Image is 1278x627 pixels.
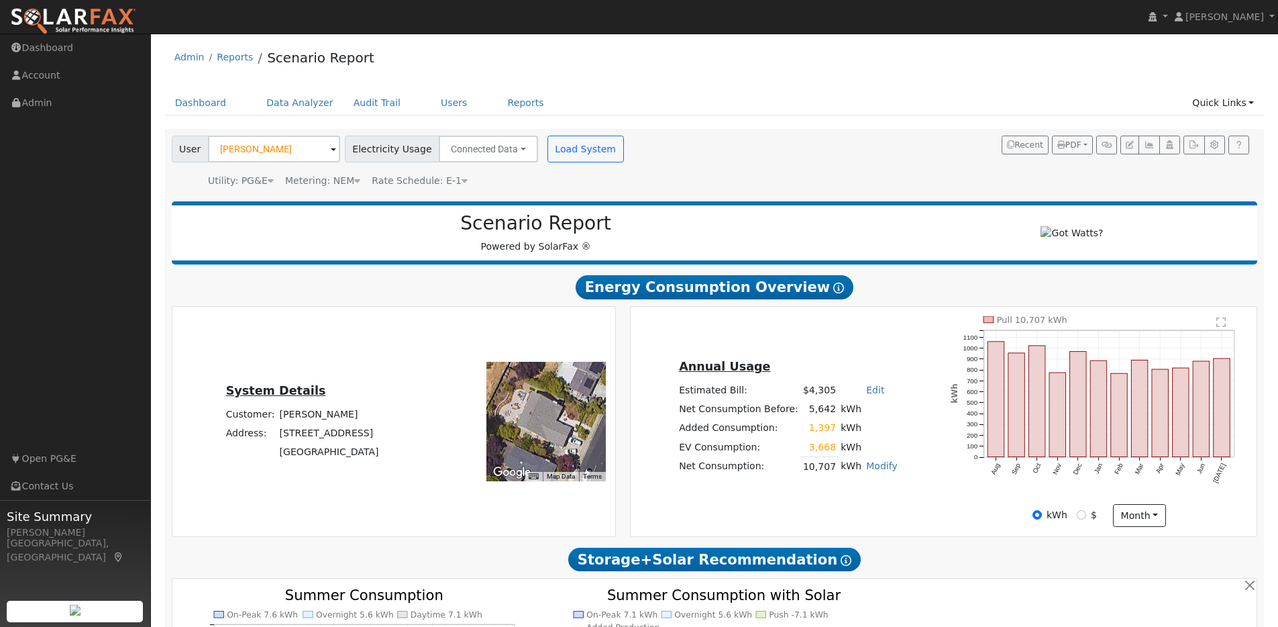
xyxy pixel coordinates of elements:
text: Oct [1031,462,1043,475]
text: Summer Consumption with Solar [607,587,841,604]
rect: onclick="" [1152,369,1168,456]
span: PDF [1057,140,1081,150]
a: Quick Links [1182,91,1264,115]
td: kWh [839,400,900,419]
text: Dec [1072,462,1083,476]
a: Data Analyzer [256,91,343,115]
button: Export Interval Data [1183,136,1204,154]
td: Added Consumption: [677,419,801,438]
img: retrieve [70,605,81,616]
span: [PERSON_NAME] [1185,11,1264,22]
text:  [1216,317,1226,328]
button: month [1113,504,1166,527]
text: 300 [967,421,978,428]
a: Admin [174,52,205,62]
text: 700 [967,377,978,385]
text: Sep [1010,462,1022,476]
text: 100 [967,442,978,450]
h2: Scenario Report [185,212,886,235]
text: 800 [967,366,978,373]
td: kWh [839,438,864,457]
text: 400 [967,409,978,417]
text: Aug [990,462,1001,475]
label: kWh [1047,508,1067,522]
rect: onclick="" [1070,352,1086,457]
a: Reports [498,91,554,115]
text: Mar [1134,462,1145,476]
rect: onclick="" [1090,360,1106,456]
text: Jun [1195,462,1207,475]
text: 200 [967,432,978,439]
td: [STREET_ADDRESS] [277,424,381,442]
text: 0 [974,453,978,461]
i: Show Help [841,555,851,566]
text: 1100 [963,334,978,341]
button: Keyboard shortcuts [529,472,538,481]
td: 10,707 [800,457,838,477]
button: Recent [1002,136,1049,154]
img: Got Watts? [1041,226,1103,240]
a: Open this area in Google Maps (opens a new window) [490,464,534,481]
text: On-Peak 7.1 kWh [586,610,657,620]
div: [GEOGRAPHIC_DATA], [GEOGRAPHIC_DATA] [7,536,144,565]
button: Edit User [1120,136,1139,154]
td: Address: [223,424,277,442]
rect: onclick="" [1008,353,1024,457]
text: 1000 [963,344,978,352]
span: Site Summary [7,508,144,526]
td: 3,668 [800,438,838,457]
span: User [172,136,209,162]
rect: onclick="" [1193,361,1209,457]
rect: onclick="" [1214,358,1230,457]
a: Map [113,552,125,563]
text: Feb [1113,462,1124,475]
td: $4,305 [800,381,838,400]
span: Electricity Usage [345,136,439,162]
rect: onclick="" [988,342,1004,457]
text: Apr [1155,462,1166,475]
text: 900 [967,355,978,363]
img: Google [490,464,534,481]
a: Modify [866,461,898,471]
text: [DATE] [1212,462,1227,484]
td: [GEOGRAPHIC_DATA] [277,443,381,462]
div: Powered by SolarFax ® [178,212,894,254]
rect: onclick="" [1029,346,1045,457]
input: $ [1077,510,1086,520]
text: Daytime 7.1 kWh [411,610,482,620]
text: 600 [967,388,978,395]
u: Annual Usage [679,360,770,373]
td: Net Consumption: [677,457,801,477]
div: [PERSON_NAME] [7,526,144,540]
text: Push -7.1 kWh [769,610,829,620]
rect: onclick="" [1111,373,1127,456]
a: Help Link [1228,136,1249,154]
u: System Details [226,384,326,397]
td: kWh [839,419,864,438]
button: Login As [1159,136,1180,154]
a: Users [431,91,478,115]
div: Utility: PG&E [208,174,274,188]
text: Jan [1093,462,1104,475]
rect: onclick="" [1173,368,1189,456]
td: Customer: [223,405,277,424]
a: Terms (opens in new tab) [583,473,602,480]
td: EV Consumption: [677,438,801,457]
button: Settings [1204,136,1225,154]
button: PDF [1052,136,1093,154]
text: 500 [967,399,978,406]
a: Dashboard [165,91,237,115]
text: Pull 10,707 kWh [997,315,1067,325]
span: Storage+Solar Recommendation [568,548,861,572]
text: Overnight 5.6 kWh [316,610,394,620]
td: 5,642 [800,400,838,419]
label: $ [1091,508,1097,522]
text: Overnight 5.6 kWh [674,610,752,620]
text: On-Peak 7.6 kWh [227,610,298,620]
td: 1,397 [800,419,838,438]
text: May [1174,462,1186,477]
rect: onclick="" [1049,373,1065,457]
img: SolarFax [10,7,136,36]
input: kWh [1032,510,1042,520]
i: Show Help [833,283,844,293]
